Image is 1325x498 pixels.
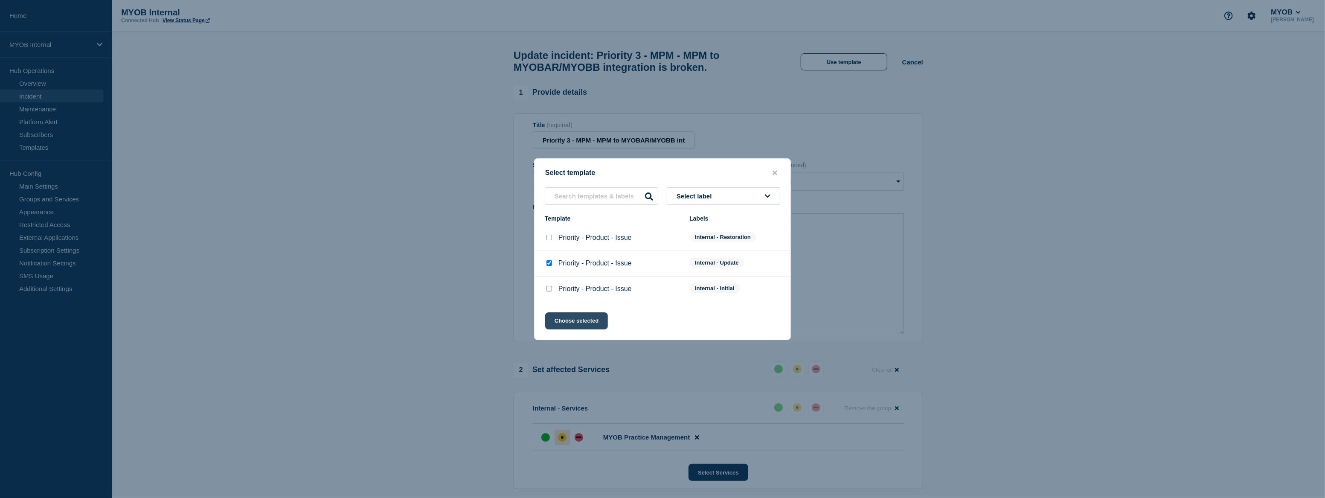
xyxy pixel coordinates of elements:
button: Select label [667,187,780,205]
div: Template [545,215,681,222]
input: Priority - Product - Issue checkbox [546,260,552,266]
div: Select template [535,169,790,177]
div: Labels [689,215,780,222]
span: Internal - Initial [689,283,740,293]
input: Search templates & labels [545,187,658,205]
span: Internal - Update [689,258,744,268]
p: Priority - Product - Issue [558,259,632,267]
p: Priority - Product - Issue [558,234,632,242]
button: Choose selected [545,312,608,329]
span: Internal - Restoration [689,232,756,242]
span: Select label [677,192,715,200]
input: Priority - Product - Issue checkbox [546,286,552,291]
input: Priority - Product - Issue checkbox [546,235,552,240]
button: close button [770,169,780,177]
p: Priority - Product - Issue [558,285,632,293]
